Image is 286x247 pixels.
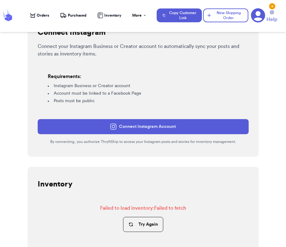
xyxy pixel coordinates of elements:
[269,3,275,9] div: 4
[38,28,106,38] h2: Connect Instagram
[48,204,239,212] p: Failed to load inventory: Failed to fetch
[30,13,49,18] a: Orders
[60,12,86,18] a: Purchased
[132,13,147,18] div: More
[123,217,163,232] button: Try Again
[38,119,249,134] button: Connect Instagram Account
[48,83,239,89] li: Instagram Business or Creator account
[38,139,249,144] p: By connecting, you authorize ThryftShip to access your Instagram posts and stories for inventory ...
[97,13,121,18] a: Inventory
[203,8,248,22] button: New Shipping Order
[267,10,277,23] a: Help
[37,13,49,18] span: Orders
[38,43,249,58] p: Connect your Instagram Business or Creator account to automatically sync your posts and stories a...
[48,90,239,97] li: Account must be linked to a Facebook Page
[267,16,277,23] span: Help
[48,98,239,104] li: Posts must be public
[48,73,239,80] h3: Requirements:
[251,8,265,23] a: 4
[157,8,202,22] button: Copy Customer Link
[38,179,73,189] h2: Inventory
[104,13,121,18] span: Inventory
[68,13,86,18] span: Purchased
